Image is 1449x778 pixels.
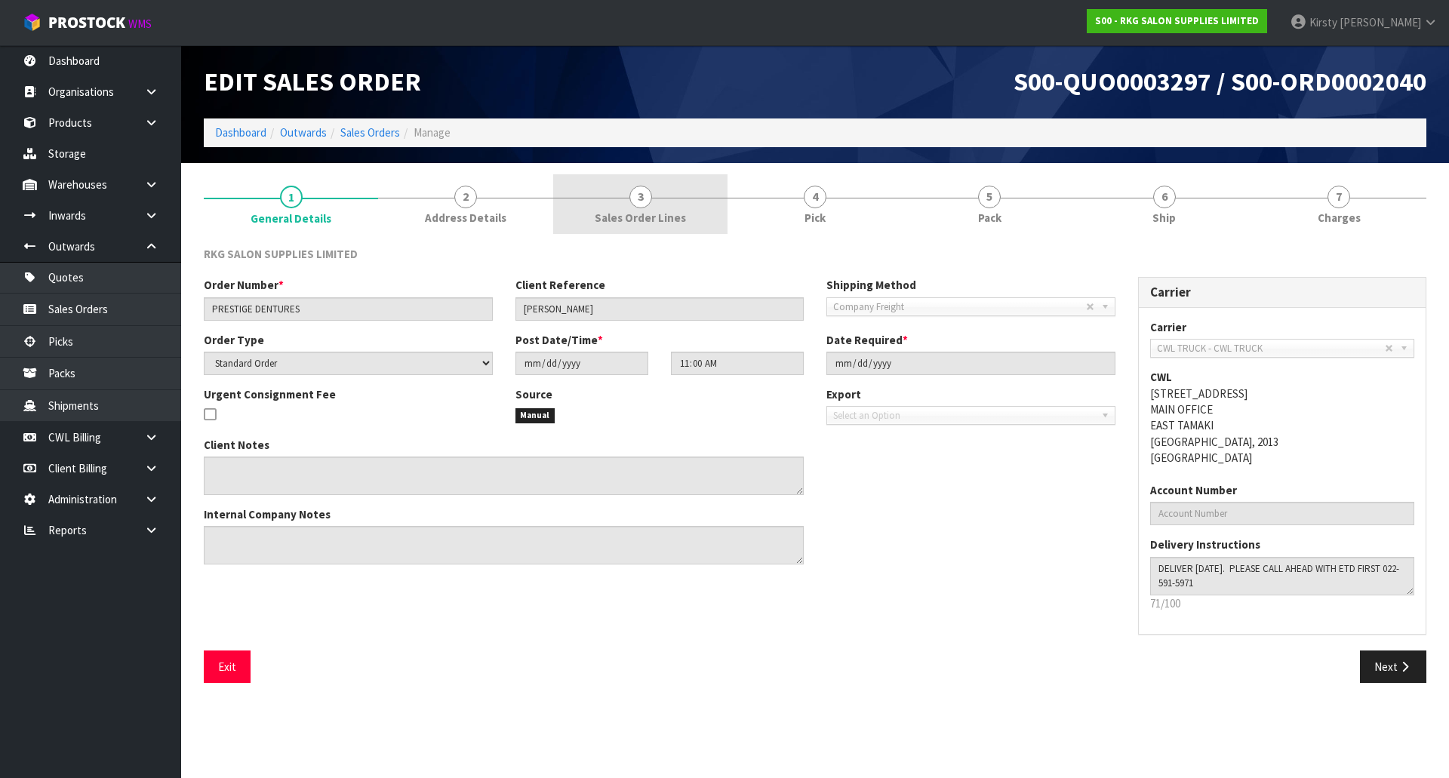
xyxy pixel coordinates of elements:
[515,297,804,321] input: Client Reference
[204,247,358,261] span: RKG SALON SUPPLIES LIMITED
[1318,210,1361,226] span: Charges
[833,298,1086,316] span: Company Freight
[826,277,916,293] label: Shipping Method
[1150,482,1237,498] label: Account Number
[1150,502,1415,525] input: Account Number
[251,211,331,226] span: General Details
[978,186,1001,208] span: 5
[515,408,555,423] span: Manual
[804,186,826,208] span: 4
[340,125,400,140] a: Sales Orders
[978,210,1001,226] span: Pack
[1150,370,1172,384] strong: CWL
[1309,15,1337,29] span: Kirsty
[595,210,686,226] span: Sales Order Lines
[1014,66,1426,97] span: S00-QUO0003297 / S00-ORD0002040
[515,332,603,348] label: Post Date/Time
[204,235,1426,695] span: General Details
[1150,537,1260,552] label: Delivery Instructions
[204,332,264,348] label: Order Type
[629,186,652,208] span: 3
[1327,186,1350,208] span: 7
[204,386,336,402] label: Urgent Consignment Fee
[425,210,506,226] span: Address Details
[128,17,152,31] small: WMS
[23,13,42,32] img: cube-alt.png
[204,297,493,321] input: Order Number
[1150,369,1415,466] address: [STREET_ADDRESS] MAIN OFFICE EAST TAMAKI [GEOGRAPHIC_DATA], 2013 [GEOGRAPHIC_DATA]
[1150,319,1186,335] label: Carrier
[1152,210,1176,226] span: Ship
[204,66,421,97] span: Edit Sales Order
[826,332,908,348] label: Date Required
[515,386,552,402] label: Source
[1095,14,1259,27] strong: S00 - RKG SALON SUPPLIES LIMITED
[280,125,327,140] a: Outwards
[280,186,303,208] span: 1
[204,277,284,293] label: Order Number
[1087,9,1267,33] a: S00 - RKG SALON SUPPLIES LIMITED
[48,13,125,32] span: ProStock
[1150,595,1415,611] p: 71/100
[1150,285,1415,300] h3: Carrier
[833,407,1095,425] span: Select an Option
[414,125,451,140] span: Manage
[1153,186,1176,208] span: 6
[826,386,861,402] label: Export
[204,650,251,683] button: Exit
[804,210,826,226] span: Pick
[1340,15,1421,29] span: [PERSON_NAME]
[515,277,605,293] label: Client Reference
[1360,650,1426,683] button: Next
[204,437,269,453] label: Client Notes
[1157,340,1386,358] span: CWL TRUCK - CWL TRUCK
[454,186,477,208] span: 2
[204,506,331,522] label: Internal Company Notes
[215,125,266,140] a: Dashboard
